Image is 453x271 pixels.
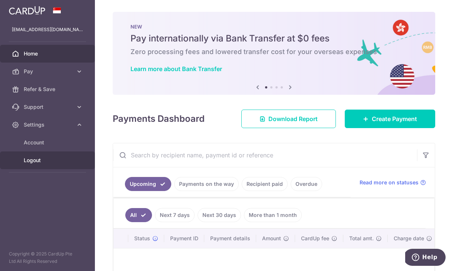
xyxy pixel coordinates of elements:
a: All [125,208,152,222]
a: Next 7 days [155,208,195,222]
span: Logout [24,157,73,164]
span: Charge date [394,235,424,242]
a: Upcoming [125,177,171,191]
a: Overdue [291,177,322,191]
span: Status [134,235,150,242]
a: Next 30 days [198,208,241,222]
a: Recipient paid [242,177,288,191]
span: CardUp fee [301,235,329,242]
h5: Pay internationally via Bank Transfer at $0 fees [130,33,417,44]
h6: Zero processing fees and lowered transfer cost for your overseas expenses [130,47,417,56]
a: Payments on the way [174,177,239,191]
a: Learn more about Bank Transfer [130,65,222,73]
span: Read more on statuses [360,179,419,186]
img: CardUp [9,6,45,15]
span: Pay [24,68,73,75]
h4: Payments Dashboard [113,112,205,126]
span: Total amt. [349,235,374,242]
span: Settings [24,121,73,128]
p: NEW [130,24,417,30]
iframe: Opens a widget where you can find more information [405,249,446,267]
span: Create Payment [372,114,417,123]
a: More than 1 month [244,208,302,222]
p: [EMAIL_ADDRESS][DOMAIN_NAME] [12,26,83,33]
span: Account [24,139,73,146]
span: Amount [262,235,281,242]
th: Payment details [204,229,256,248]
a: Create Payment [345,110,435,128]
span: Support [24,103,73,111]
a: Read more on statuses [360,179,426,186]
img: Bank transfer banner [113,12,435,95]
span: Home [24,50,73,57]
input: Search by recipient name, payment id or reference [113,143,417,167]
span: Refer & Save [24,86,73,93]
th: Payment ID [164,229,204,248]
a: Download Report [241,110,336,128]
span: Download Report [268,114,318,123]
